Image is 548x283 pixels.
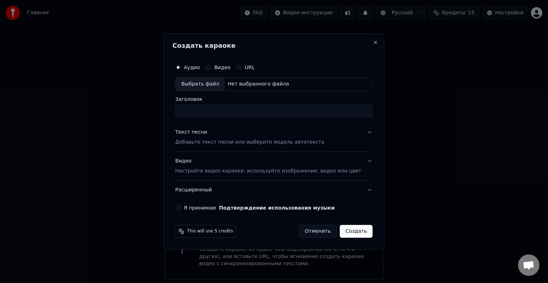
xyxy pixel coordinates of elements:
h2: Создать караоке [172,42,375,49]
div: Видео [175,158,361,175]
button: Текст песниДобавьте текст песни или выберите модель автотекста [175,123,372,151]
div: Нет выбранного файла [225,81,292,88]
p: Настройте видео караоке: используйте изображение, видео или цвет [175,168,361,175]
button: Создать [340,225,372,238]
div: Выбрать файл [176,78,225,91]
button: Я принимаю [219,205,335,210]
label: Я принимаю [184,205,335,210]
label: Аудио [184,65,200,70]
span: This will use 5 credits [187,228,233,234]
button: Отменить [299,225,337,238]
div: Текст песни [175,129,207,136]
label: URL [245,65,255,70]
label: Видео [214,65,230,70]
button: ВидеоНастройте видео караоке: используйте изображение, видео или цвет [175,152,372,180]
button: Расширенный [175,181,372,199]
label: Заголовок [175,97,372,102]
p: Добавьте текст песни или выберите модель автотекста [175,139,324,146]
